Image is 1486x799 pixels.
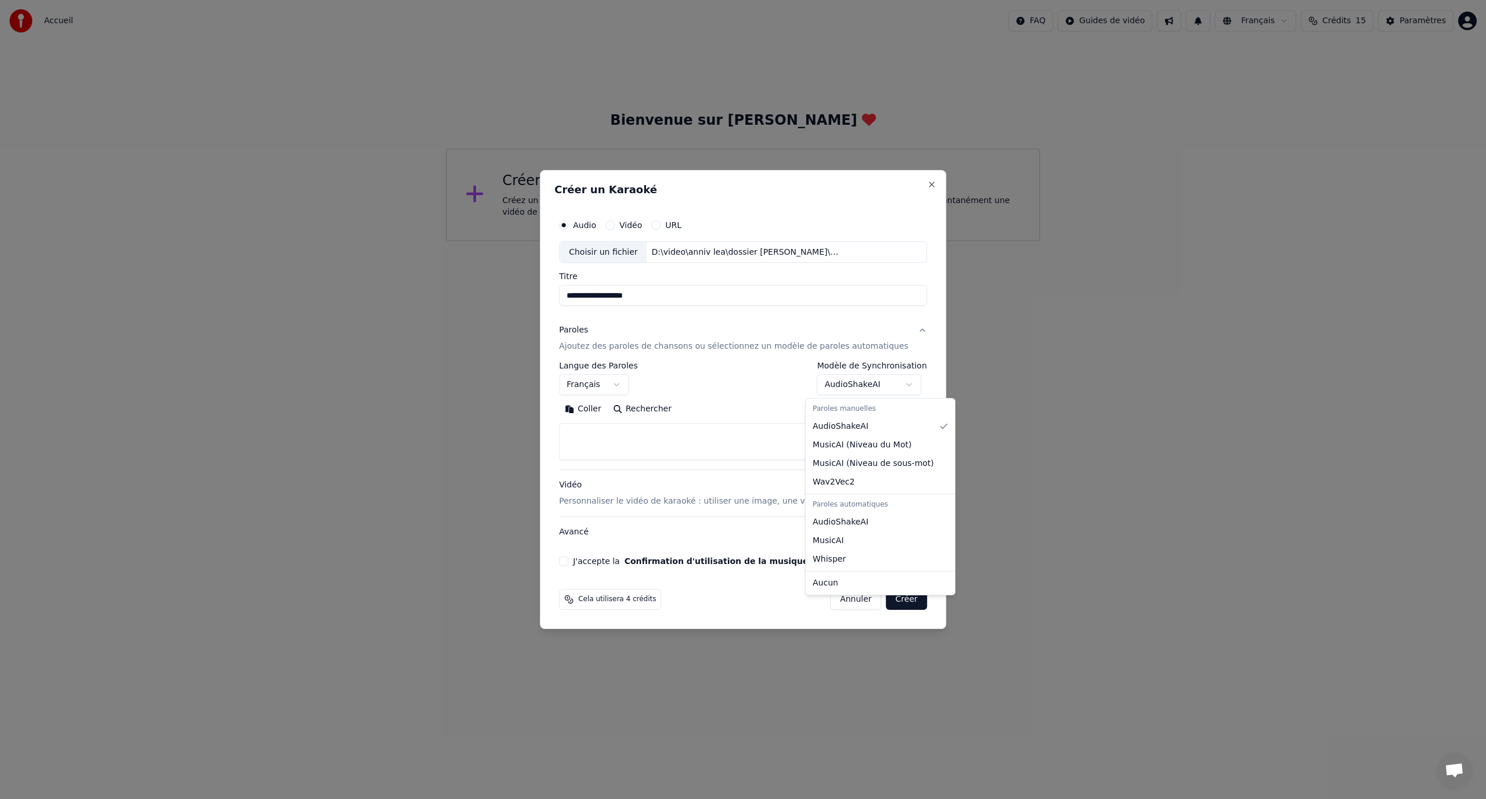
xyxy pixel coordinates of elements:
span: MusicAI ( Niveau de sous-mot ) [813,458,934,469]
div: Paroles automatiques [808,497,953,513]
div: Paroles manuelles [808,401,953,417]
span: Wav2Vec2 [813,476,854,488]
span: Aucun [813,577,838,589]
span: Whisper [813,554,846,565]
span: MusicAI [813,535,844,547]
span: AudioShakeAI [813,421,868,432]
span: AudioShakeAI [813,516,868,528]
span: MusicAI ( Niveau du Mot ) [813,439,911,451]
